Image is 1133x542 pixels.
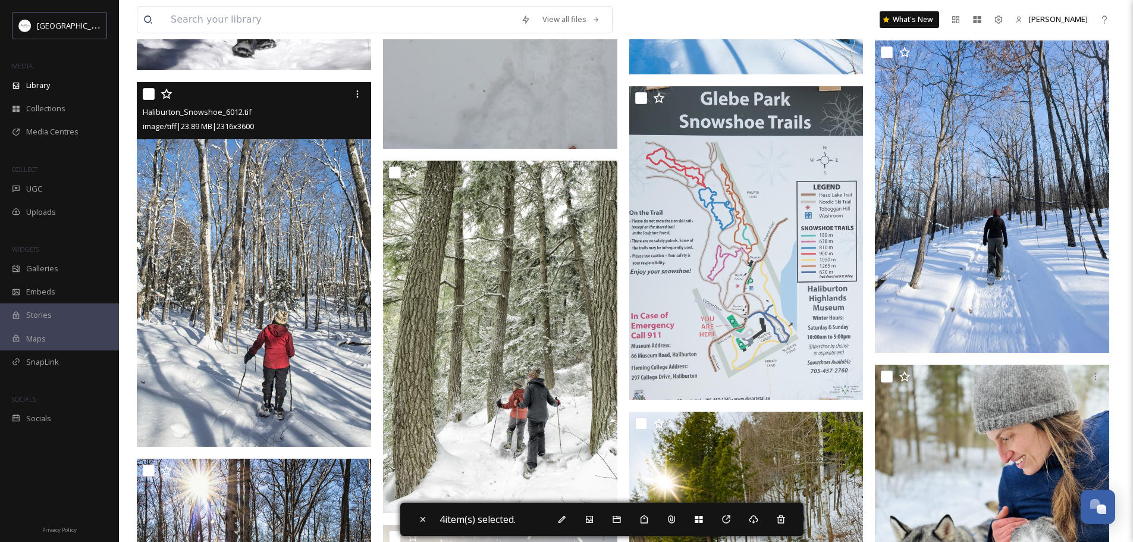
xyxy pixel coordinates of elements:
span: Galleries [26,263,58,274]
span: Haliburton_Snowshoe_6012.tif [143,106,252,117]
a: Privacy Policy [42,522,77,536]
span: SnapLink [26,356,59,368]
span: Privacy Policy [42,526,77,534]
span: Library [26,80,50,91]
button: Open Chat [1081,490,1115,524]
img: Haliburton_WinterSnowShoe__5837.jpg [383,160,617,512]
span: [GEOGRAPHIC_DATA] [37,20,112,31]
span: Stories [26,309,52,321]
span: WIDGETS [12,245,39,253]
span: Collections [26,103,65,114]
img: Feb 2021 Morning Snowshoe-73.jpg [875,40,1109,353]
a: View all files [536,8,606,31]
span: MEDIA [12,61,33,70]
span: UGC [26,183,42,195]
img: Haliburton_Snowshoe_6012.tif [137,82,371,446]
span: SOCIALS [12,394,36,403]
span: 4 item(s) selected. [440,513,516,526]
img: Glebe Park DSC_5297.jpg [629,86,864,400]
a: What's New [880,11,939,28]
span: Uploads [26,206,56,218]
span: Embeds [26,286,55,297]
input: Search your library [165,7,515,33]
span: COLLECT [12,165,37,174]
span: [PERSON_NAME] [1029,14,1088,24]
span: Maps [26,333,46,344]
img: Frame%2013.png [19,20,31,32]
span: Media Centres [26,126,79,137]
span: image/tiff | 23.89 MB | 2316 x 3600 [143,121,254,131]
a: [PERSON_NAME] [1009,8,1094,31]
span: Socials [26,413,51,424]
